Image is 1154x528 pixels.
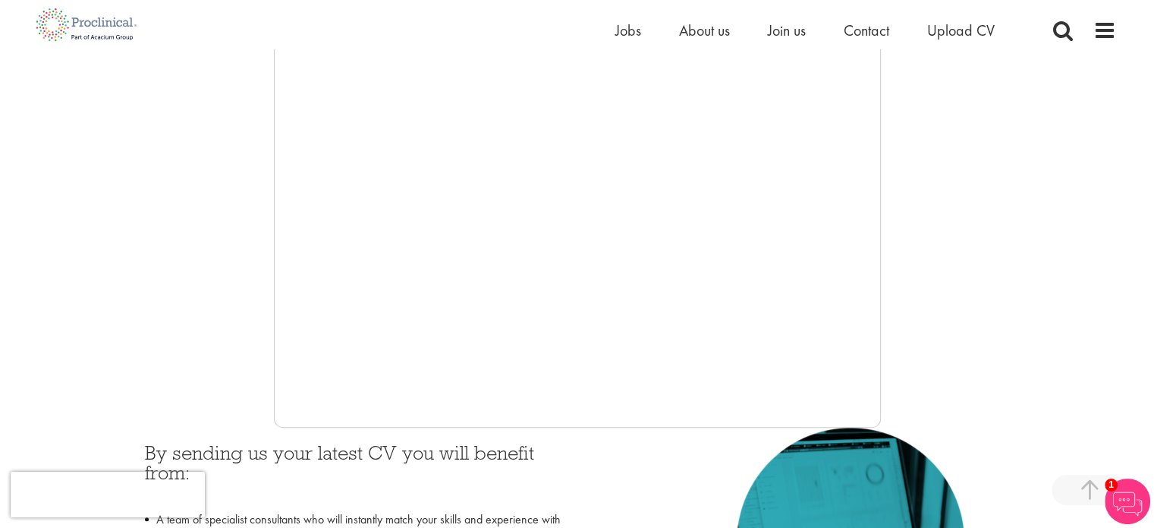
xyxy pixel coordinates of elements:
a: Upload CV [927,21,995,40]
a: Contact [844,21,889,40]
a: Jobs [615,21,641,40]
span: 1 [1105,479,1118,492]
a: Join us [768,21,806,40]
iframe: reCAPTCHA [11,472,205,517]
img: Chatbot [1105,479,1150,524]
a: About us [679,21,730,40]
h3: By sending us your latest CV you will benefit from: [145,443,566,503]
